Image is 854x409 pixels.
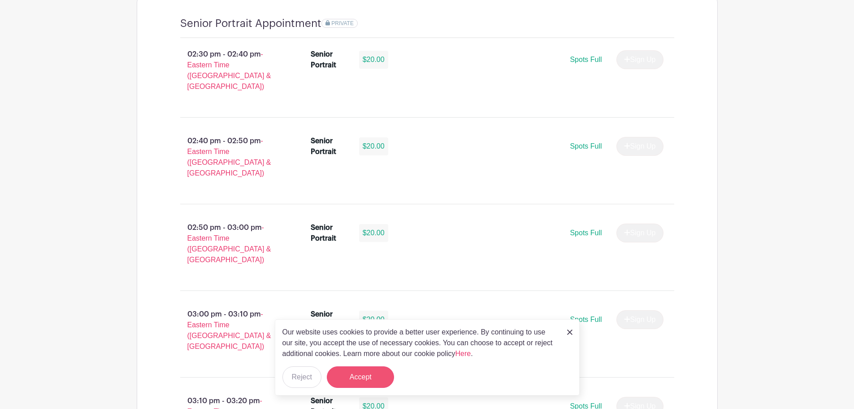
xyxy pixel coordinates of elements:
span: Spots Full [570,316,602,323]
span: Spots Full [570,229,602,237]
div: $20.00 [359,224,388,242]
div: $20.00 [359,311,388,329]
div: Senior Portrait [311,309,348,330]
div: Senior Portrait [311,136,348,157]
div: $20.00 [359,137,388,155]
p: 02:30 pm - 02:40 pm [166,45,297,96]
p: 02:50 pm - 03:00 pm [166,219,297,269]
div: Senior Portrait [311,222,348,244]
span: - Eastern Time ([GEOGRAPHIC_DATA] & [GEOGRAPHIC_DATA]) [187,310,271,350]
span: Spots Full [570,142,602,150]
img: close_button-5f87c8562297e5c2d7936805f587ecaba9071eb48480494691a3f1689db116b3.svg [567,330,572,335]
span: - Eastern Time ([GEOGRAPHIC_DATA] & [GEOGRAPHIC_DATA]) [187,224,271,264]
p: Our website uses cookies to provide a better user experience. By continuing to use our site, you ... [282,327,558,359]
p: 02:40 pm - 02:50 pm [166,132,297,182]
span: PRIVATE [331,20,354,26]
span: - Eastern Time ([GEOGRAPHIC_DATA] & [GEOGRAPHIC_DATA]) [187,137,271,177]
h4: Senior Portrait Appointment [180,17,321,30]
span: Spots Full [570,56,602,63]
span: - Eastern Time ([GEOGRAPHIC_DATA] & [GEOGRAPHIC_DATA]) [187,50,271,90]
a: Here [455,350,471,357]
div: $20.00 [359,51,388,69]
button: Accept [327,366,394,388]
button: Reject [282,366,321,388]
p: 03:00 pm - 03:10 pm [166,305,297,356]
div: Senior Portrait [311,49,348,70]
